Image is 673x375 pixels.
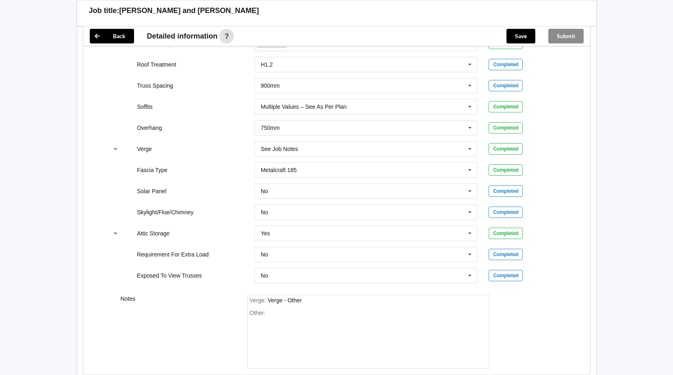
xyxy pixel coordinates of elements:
[261,252,268,257] div: No
[119,6,259,15] h3: [PERSON_NAME] and [PERSON_NAME]
[137,188,166,194] label: Solar Panel
[506,29,535,43] button: Save
[489,228,523,239] div: Completed
[137,230,169,237] label: Attic Storage
[137,103,153,110] label: Soffits
[108,142,123,156] button: reference-toggle
[261,188,268,194] div: No
[115,295,242,369] div: Notes
[268,297,302,304] div: Verge
[250,310,266,316] span: Other:
[89,6,119,15] h3: Job title:
[489,101,523,112] div: Completed
[261,125,280,131] div: 750mm
[261,83,280,88] div: 900mm
[90,29,134,43] button: Back
[137,146,152,152] label: Verge
[137,251,209,258] label: Requirement For Extra Load
[261,167,297,173] div: Metalcraft 185
[261,209,268,215] div: No
[261,104,346,110] div: Multiple Values – See As Per Plan
[261,62,273,67] div: H1.2
[261,146,298,152] div: See Job Notes
[489,270,523,281] div: Completed
[137,61,176,68] label: Roof Treatment
[489,207,523,218] div: Completed
[147,32,218,40] span: Detailed information
[489,143,523,155] div: Completed
[489,185,523,197] div: Completed
[261,231,270,236] div: Yes
[250,297,268,304] span: Verge :
[489,59,523,70] div: Completed
[137,125,162,131] label: Overhang
[489,164,523,176] div: Completed
[137,272,202,279] label: Exposed To View Trusses
[489,80,523,91] div: Completed
[137,209,193,216] label: Skylight/Flue/Chimney
[137,167,167,173] label: Fascia Type
[137,82,173,89] label: Truss Spacing
[247,295,489,369] form: notes-field
[261,273,268,278] div: No
[489,249,523,260] div: Completed
[108,226,123,241] button: reference-toggle
[489,122,523,134] div: Completed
